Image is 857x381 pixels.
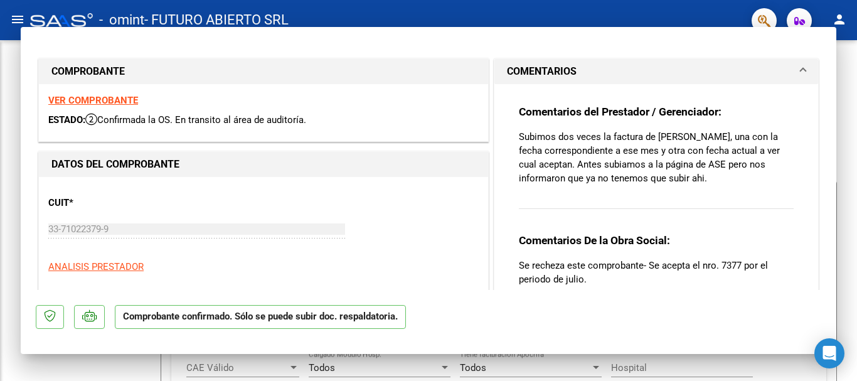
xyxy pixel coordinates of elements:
p: Se recheza este comprobante- Se acepta el nro. 7377 por el periodo de julio. [519,259,794,286]
div: Open Intercom Messenger [814,338,844,368]
mat-expansion-panel-header: COMENTARIOS [494,59,818,84]
div: COMENTARIOS [494,84,818,343]
span: ESTADO: [48,114,85,126]
a: VER COMPROBANTE [48,95,138,106]
p: Comprobante confirmado. Sólo se puede subir doc. respaldatoria. [115,305,406,330]
span: ANALISIS PRESTADOR [48,261,144,272]
strong: Comentarios del Prestador / Gerenciador: [519,105,721,118]
h1: COMENTARIOS [507,64,577,79]
strong: DATOS DEL COMPROBANTE [51,158,179,170]
p: Subimos dos veces la factura de [PERSON_NAME], una con la fecha correspondiente a ese mes y otra ... [519,130,794,185]
strong: COMPROBANTE [51,65,125,77]
span: Confirmada la OS. En transito al área de auditoría. [85,114,306,126]
strong: Comentarios De la Obra Social: [519,234,670,247]
p: CUIT [48,196,178,210]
